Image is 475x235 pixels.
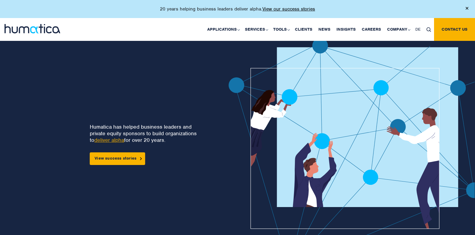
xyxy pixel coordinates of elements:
img: search_icon [427,27,431,32]
a: Tools [270,18,292,41]
p: Humatica has helped business leaders and private equity sponsors to build organizations to for ov... [90,124,205,143]
a: News [315,18,333,41]
a: Clients [292,18,315,41]
a: Careers [359,18,384,41]
a: Company [384,18,412,41]
a: View our success stories [262,6,315,12]
a: View success stories [90,152,145,165]
p: 20 years helping business leaders deliver alpha. [160,6,315,12]
a: Contact us [434,18,475,41]
a: deliver alpha [94,137,124,143]
a: Applications [204,18,242,41]
span: DE [415,27,420,32]
img: logo [5,24,60,33]
img: arrowicon [140,157,142,160]
a: DE [412,18,423,41]
a: Insights [333,18,359,41]
a: Services [242,18,270,41]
